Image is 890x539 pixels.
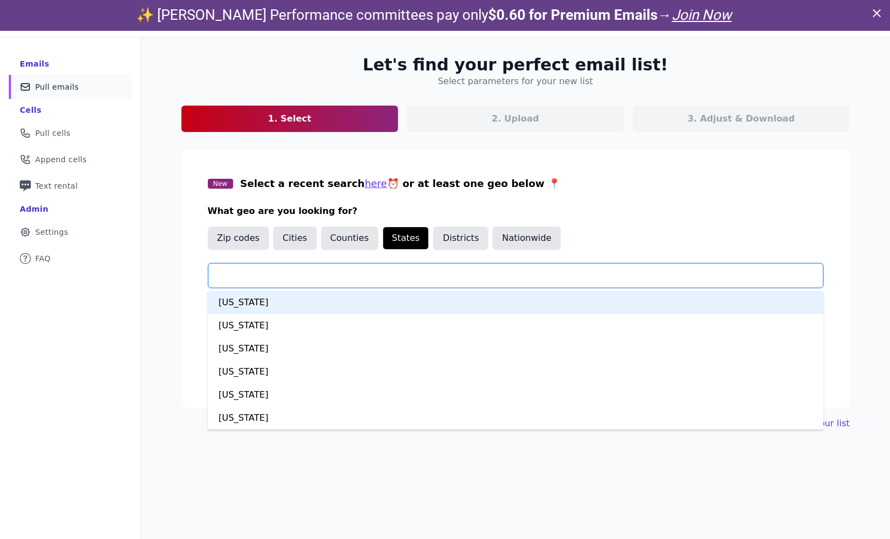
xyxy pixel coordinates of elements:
[181,106,399,132] a: 1. Select
[9,220,131,244] a: Settings
[20,105,41,116] div: Cells
[208,227,269,250] button: Zip codes
[492,112,539,125] p: 2. Upload
[268,112,312,125] p: 1. Select
[35,227,68,238] span: Settings
[208,290,823,304] p: Type & select your states
[9,174,131,198] a: Text rental
[208,383,823,406] div: [US_STATE]
[20,58,49,69] div: Emails
[9,246,131,271] a: FAQ
[9,121,131,145] a: Pull cells
[208,406,823,430] div: [US_STATE]
[240,178,560,189] span: Select a recent search ⏰ or at least one geo below 📍
[208,291,823,314] div: [US_STATE]
[35,180,78,191] span: Text rental
[9,75,131,99] a: Pull emails
[35,253,51,264] span: FAQ
[208,205,823,218] h3: What geo are you looking for?
[35,81,79,92] span: Pull emails
[493,227,561,250] button: Nationwide
[35,128,70,139] span: Pull cells
[273,227,317,250] button: Cities
[688,112,795,125] p: 3. Adjust & Download
[208,337,823,360] div: [US_STATE]
[438,75,593,88] h4: Select parameters for your new list
[208,314,823,337] div: [US_STATE]
[20,204,48,215] div: Admin
[208,179,233,189] span: New
[208,360,823,383] div: [US_STATE]
[9,147,131,172] a: Append cells
[35,154,87,165] span: Append cells
[383,227,429,250] button: States
[364,176,387,191] button: here
[433,227,488,250] button: Districts
[363,55,668,75] h2: Let's find your perfect email list!
[321,227,378,250] button: Counties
